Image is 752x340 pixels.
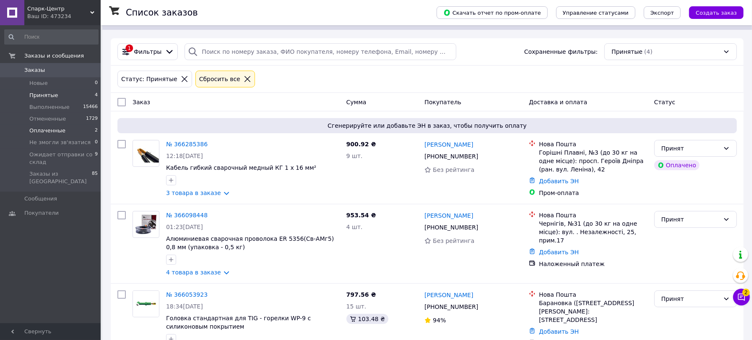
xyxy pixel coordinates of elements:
[539,219,648,245] div: Чернігів, №31 (до 30 кг на одне місце): вул. . Незалежності, 25, прим.17
[86,115,98,123] span: 1729
[689,6,744,19] button: Создать заказ
[166,224,203,230] span: 01:23[DATE]
[166,164,316,171] a: Кабель гибкий сварочный медный КГ 1 х 16 мм²
[95,151,98,166] span: 9
[95,139,98,146] span: 0
[29,92,58,99] span: Принятые
[424,211,473,220] a: [PERSON_NAME]
[166,315,311,330] a: Головка стандартная для TIG - горелки WP-9 с силиконовым покрытием
[539,140,648,148] div: Нова Пошта
[24,66,45,74] span: Заказы
[563,10,629,16] span: Управление статусами
[166,269,221,276] a: 4 товара в заказе
[83,103,98,111] span: 15466
[654,160,700,170] div: Оплачено
[443,9,541,16] span: Скачать отчет по пром-оплате
[346,212,376,219] span: 953.54 ₴
[126,8,198,18] h1: Список заказов
[433,317,446,324] span: 94%
[424,291,473,299] a: [PERSON_NAME]
[529,99,587,105] span: Доставка и оплата
[424,224,478,231] span: [PHONE_NUMBER]
[27,5,90,13] span: Спарк-Центр
[133,212,159,236] img: Фото товару
[539,328,579,335] a: Добавить ЭН
[133,140,159,167] a: Фото товару
[654,99,676,105] span: Статус
[121,121,734,130] span: Сгенерируйте или добавьте ЭН в заказ, чтобы получить оплату
[29,115,66,123] span: Отмененные
[29,103,70,111] span: Выполненные
[424,153,478,160] span: [PHONE_NUMBER]
[437,6,548,19] button: Скачать отчет по пром-оплате
[681,9,744,16] a: Создать заказ
[166,291,208,298] a: № 366053923
[166,212,208,219] a: № 366098448
[95,92,98,99] span: 4
[24,195,57,203] span: Сообщения
[433,166,474,173] span: Без рейтинга
[346,153,363,159] span: 9 шт.
[424,140,473,149] a: [PERSON_NAME]
[539,189,648,197] div: Пром-оплата
[539,148,648,174] div: Горішні Плавні, №3 (до 30 кг на одне місце): просп. Героїв Дніпра (ран. вул. Леніна), 42
[134,47,161,56] span: Фильтры
[644,6,681,19] button: Экспорт
[346,291,376,298] span: 797.56 ₴
[539,260,648,268] div: Наложенный платеж
[539,178,579,184] a: Добавить ЭН
[611,47,643,56] span: Принятые
[133,99,150,105] span: Заказ
[166,235,334,250] a: Алюминиевая сварочная проволока ER 5356(Св-АМг5) 0,8 мм (упаковка - 0,5 кг)
[661,215,720,224] div: Принят
[133,291,159,317] img: Фото товару
[24,52,84,60] span: Заказы и сообщения
[346,99,367,105] span: Сумма
[29,139,91,146] span: Не змогли зв'язатися
[661,144,720,153] div: Принят
[92,170,98,185] span: 85
[133,144,159,163] img: Фото товару
[95,127,98,134] span: 2
[198,74,242,84] div: Сбросить все
[433,237,474,244] span: Без рейтинга
[539,211,648,219] div: Нова Пошта
[133,290,159,317] a: Фото товару
[733,289,750,306] button: Чат с покупателем2
[29,170,92,185] span: Заказы из [GEOGRAPHIC_DATA]
[742,289,750,296] span: 2
[661,294,720,303] div: Принят
[696,10,737,16] span: Создать заказ
[29,151,95,166] span: Ожидает отправки со склад
[133,211,159,238] a: Фото товару
[424,303,478,310] span: [PHONE_NUMBER]
[644,48,653,55] span: (4)
[166,153,203,159] span: 12:18[DATE]
[4,29,99,45] input: Поиск
[95,79,98,87] span: 0
[539,299,648,324] div: Барановка ([STREET_ADDRESS][PERSON_NAME]: [STREET_ADDRESS]
[27,13,101,20] div: Ваш ID: 473234
[651,10,674,16] span: Экспорт
[539,290,648,299] div: Нова Пошта
[424,99,461,105] span: Покупатель
[346,141,376,148] span: 900.92 ₴
[166,303,203,310] span: 18:34[DATE]
[166,190,221,196] a: 3 товара в заказе
[346,314,388,324] div: 103.48 ₴
[166,141,208,148] a: № 366285386
[29,127,65,134] span: Оплаченные
[346,303,367,310] span: 15 шт.
[539,249,579,256] a: Добавить ЭН
[120,74,179,84] div: Статус: Принятые
[346,224,363,230] span: 4 шт.
[556,6,635,19] button: Управление статусами
[185,43,456,60] input: Поиск по номеру заказа, ФИО покупателя, номеру телефона, Email, номеру накладной
[524,47,598,56] span: Сохраненные фильтры:
[29,79,48,87] span: Новые
[24,209,59,217] span: Покупатели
